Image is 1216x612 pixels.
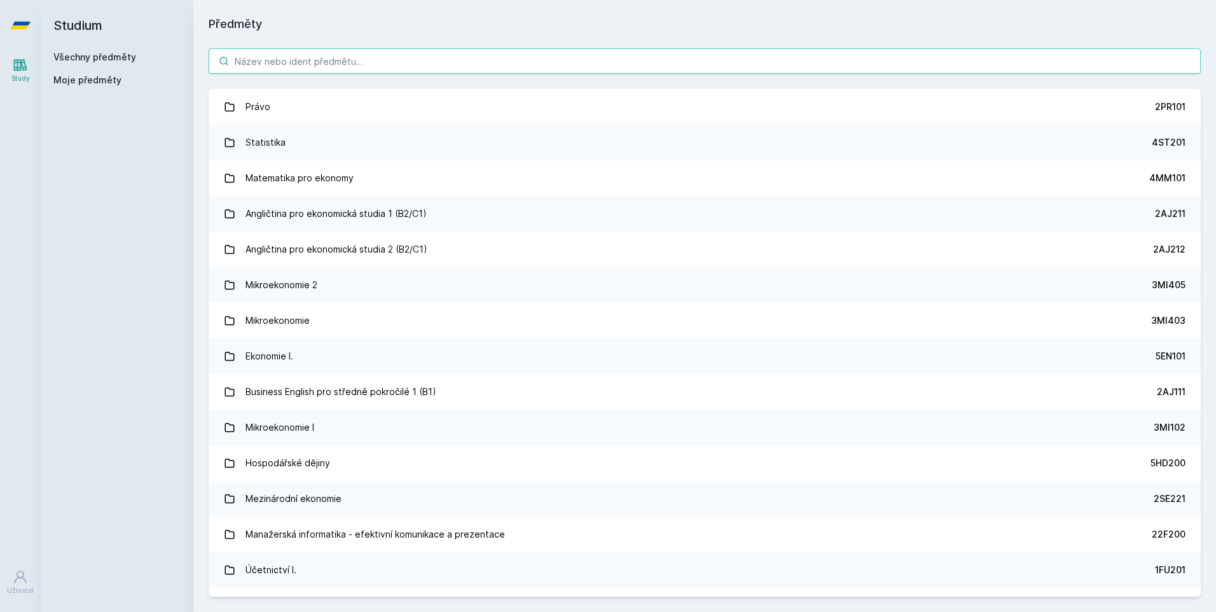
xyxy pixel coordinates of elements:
a: Angličtina pro ekonomická studia 2 (B2/C1) 2AJ212 [209,232,1201,267]
div: 3MI405 [1152,279,1185,291]
div: Matematika pro ekonomy [245,165,354,191]
a: Statistika 4ST201 [209,125,1201,160]
div: Uživatel [7,586,34,595]
a: Mikroekonomie 2 3MI405 [209,267,1201,303]
div: 2SE221 [1154,492,1185,505]
div: Mezinárodní ekonomie [245,486,342,511]
span: Moje předměty [53,74,121,87]
div: 3MI403 [1151,314,1185,327]
a: Účetnictví I. 1FU201 [209,552,1201,588]
div: Angličtina pro ekonomická studia 1 (B2/C1) [245,201,427,226]
div: Účetnictví I. [245,557,296,583]
div: 5HD200 [1150,457,1185,469]
div: 2PR101 [1155,101,1185,113]
a: Manažerská informatika - efektivní komunikace a prezentace 22F200 [209,517,1201,552]
a: Mikroekonomie I 3MI102 [209,410,1201,445]
a: Právo 2PR101 [209,89,1201,125]
a: Všechny předměty [53,52,136,62]
div: 1FU201 [1155,564,1185,576]
div: Právo [245,94,270,120]
div: Statistika [245,130,286,155]
div: Business English pro středně pokročilé 1 (B1) [245,379,436,405]
a: Uživatel [3,563,38,602]
div: 22F200 [1152,528,1185,541]
a: Ekonomie I. 5EN101 [209,338,1201,374]
div: Mikroekonomie 2 [245,272,317,298]
div: 5EN101 [1156,350,1185,363]
div: 3MI102 [1154,421,1185,434]
div: Ekonomie I. [245,344,293,369]
div: Mikroekonomie [245,308,310,333]
div: 4MM101 [1149,172,1185,184]
div: Mikroekonomie I [245,415,314,440]
div: Angličtina pro ekonomická studia 2 (B2/C1) [245,237,427,262]
a: Hospodářské dějiny 5HD200 [209,445,1201,481]
input: Název nebo ident předmětu… [209,48,1201,74]
div: Manažerská informatika - efektivní komunikace a prezentace [245,522,505,547]
a: Business English pro středně pokročilé 1 (B1) 2AJ111 [209,374,1201,410]
div: 4ST201 [1152,136,1185,149]
h1: Předměty [209,15,1201,33]
div: Hospodářské dějiny [245,450,330,476]
a: Study [3,51,38,90]
div: Study [11,74,30,83]
a: Mezinárodní ekonomie 2SE221 [209,481,1201,517]
a: Angličtina pro ekonomická studia 1 (B2/C1) 2AJ211 [209,196,1201,232]
div: 2AJ211 [1155,207,1185,220]
a: Mikroekonomie 3MI403 [209,303,1201,338]
a: Matematika pro ekonomy 4MM101 [209,160,1201,196]
div: 2AJ212 [1153,243,1185,256]
div: 2AJ111 [1157,386,1185,398]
